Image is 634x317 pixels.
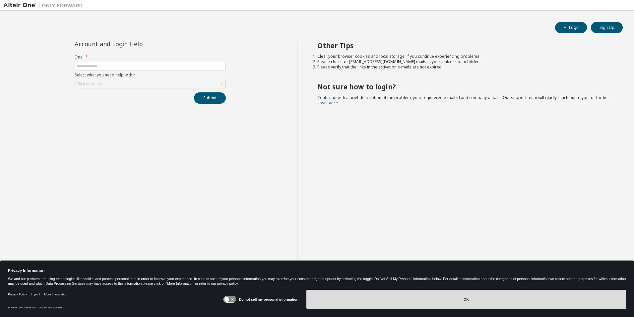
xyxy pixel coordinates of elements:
a: Contact us [317,95,338,100]
label: Email [75,54,226,60]
li: Clear your browser cookies and local storage, if you continue experiencing problems. [317,54,611,59]
h2: Not sure how to login? [317,82,611,91]
label: Select what you need help with [75,72,226,78]
div: Click to select [75,80,225,88]
img: Altair One [3,2,86,9]
span: with a brief description of the problem, your registered e-mail id and company details. Our suppo... [317,95,609,106]
button: Login [555,22,587,33]
li: Please check for [EMAIL_ADDRESS][DOMAIN_NAME] mails in your junk or spam folder. [317,59,611,64]
h2: Other Tips [317,41,611,50]
button: Sign Up [591,22,623,33]
div: Click to select [76,81,102,87]
button: Submit [194,92,226,104]
div: Account and Login Help [75,41,196,47]
li: Please verify that the links in the activation e-mails are not expired. [317,64,611,70]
